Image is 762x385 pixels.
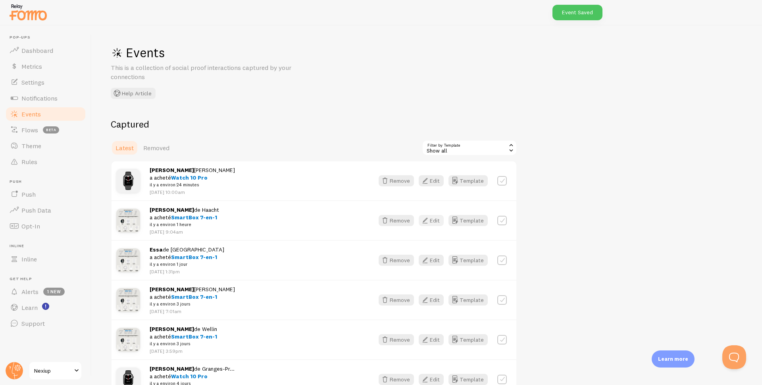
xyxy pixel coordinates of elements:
button: Edit [419,215,444,226]
span: [PERSON_NAME] a acheté [150,286,235,308]
span: SmartBox 7-en-1 [171,253,217,261]
strong: [PERSON_NAME] [150,365,194,372]
span: Inline [21,255,37,263]
p: [DATE] 7:01am [150,308,235,315]
span: Push [21,190,36,198]
span: de [GEOGRAPHIC_DATA] a acheté [150,246,224,268]
img: BoxIphone_Prod_09_small.jpg [116,209,140,232]
span: Notifications [21,94,58,102]
span: Settings [21,78,44,86]
span: de Wellin a acheté [150,325,217,348]
button: Edit [419,294,444,306]
a: Rules [5,154,87,170]
a: Push Data [5,202,87,218]
img: fomo-relay-logo-orange.svg [8,2,48,22]
strong: [PERSON_NAME] [150,286,194,293]
button: Remove [379,374,414,385]
a: Metrics [5,58,87,74]
a: Push [5,186,87,202]
a: Edit [419,255,448,266]
a: Edit [419,294,448,306]
button: Template [448,175,488,186]
strong: Essa [150,246,163,253]
p: Learn more [658,355,688,363]
small: il y a environ 1 jour [150,261,224,268]
button: Edit [419,374,444,385]
div: Learn more [652,350,695,368]
svg: <p>Watch New Feature Tutorials!</p> [42,303,49,310]
button: Edit [419,334,444,345]
span: Push Data [21,206,51,214]
button: Template [448,294,488,306]
span: SmartBox 7-en-1 [171,333,217,340]
button: Remove [379,215,414,226]
small: il y a environ 24 minutes [150,181,235,188]
button: Remove [379,255,414,266]
a: Latest [111,140,139,156]
a: Flows beta [5,122,87,138]
span: Metrics [21,62,42,70]
iframe: Help Scout Beacon - Open [722,345,746,369]
span: Inline [10,244,87,249]
span: Alerts [21,288,38,296]
a: Notifications [5,90,87,106]
small: il y a environ 1 heure [150,221,219,228]
p: This is a collection of social proof interactions captured by your connections [111,63,301,81]
a: Opt-In [5,218,87,234]
strong: [PERSON_NAME] [150,206,194,213]
span: Nexiup [34,366,72,375]
a: Dashboard [5,43,87,58]
img: BoxIphone_Prod_09_small.jpg [116,288,140,312]
span: Theme [21,142,41,150]
span: Get Help [10,277,87,282]
small: il y a environ 3 jours [150,340,217,347]
a: Edit [419,175,448,186]
h1: Events [111,44,349,61]
a: Edit [419,334,448,345]
span: Rules [21,158,37,166]
a: Theme [5,138,87,154]
span: Pop-ups [10,35,87,40]
small: il y a environ 3 jours [150,300,235,308]
strong: [PERSON_NAME] [150,166,194,174]
button: Edit [419,175,444,186]
span: Latest [115,144,134,152]
a: Edit [419,374,448,385]
span: Watch 10 Pro [171,174,208,181]
p: [DATE] 9:04am [150,228,219,235]
span: Learn [21,304,38,311]
button: Template [448,374,488,385]
a: Nexiup [29,361,82,380]
button: Template [448,255,488,266]
div: Show all [422,140,517,156]
span: Support [21,319,45,327]
span: SmartBox 7-en-1 [171,293,217,300]
span: Removed [143,144,169,152]
span: SmartBox 7-en-1 [171,214,217,221]
a: Settings [5,74,87,90]
button: Template [448,334,488,345]
a: Removed [139,140,174,156]
button: Help Article [111,88,156,99]
h2: Captured [111,118,517,130]
span: Dashboard [21,46,53,54]
span: Flows [21,126,38,134]
span: beta [43,126,59,133]
div: Event Saved [552,5,602,20]
button: Remove [379,175,414,186]
button: Template [448,215,488,226]
a: Inline [5,251,87,267]
span: Opt-In [21,222,40,230]
img: BoxIphone_Prod_09_small.jpg [116,248,140,272]
img: BoxIphone_Prod_09_small.jpg [116,328,140,352]
a: Events [5,106,87,122]
a: Edit [419,215,448,226]
a: Learn [5,300,87,315]
p: [DATE] 1:31pm [150,268,224,275]
span: Watch 10 Pro [171,373,208,380]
